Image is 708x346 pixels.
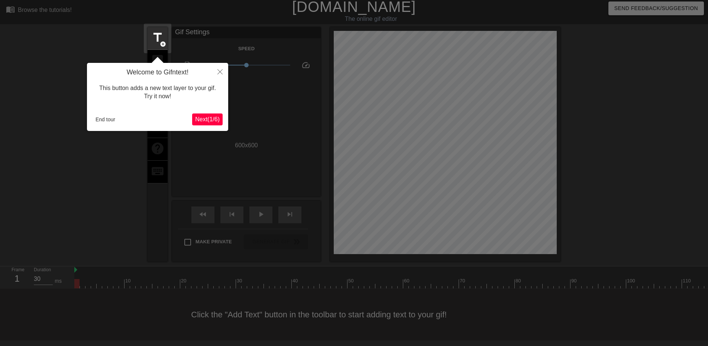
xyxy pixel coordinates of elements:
button: End tour [93,114,118,125]
h4: Welcome to Gifntext! [93,68,223,77]
button: Close [212,63,228,80]
button: Next [192,113,223,125]
div: This button adds a new text layer to your gif. Try it now! [93,77,223,108]
span: Next ( 1 / 6 ) [195,116,220,122]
